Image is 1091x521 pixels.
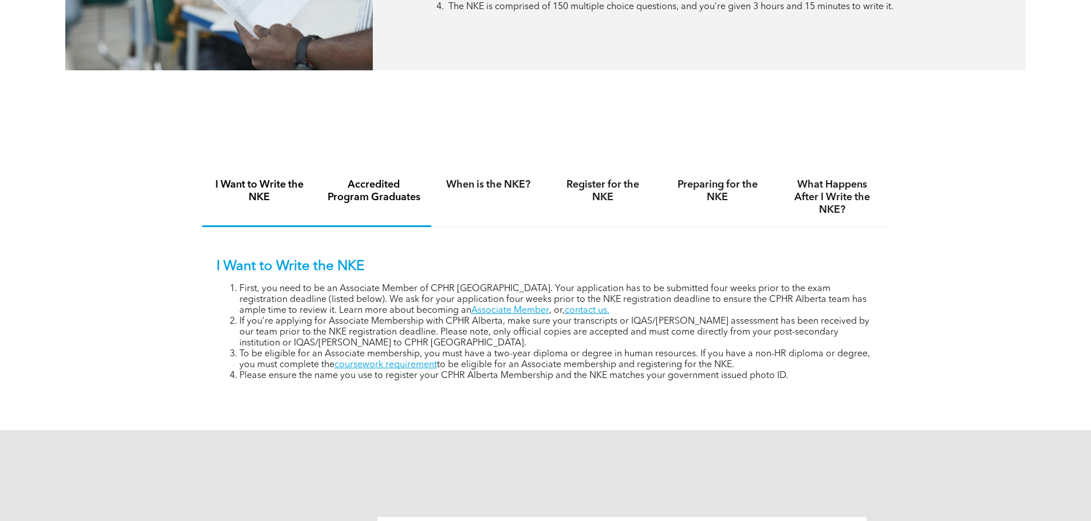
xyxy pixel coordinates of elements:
[471,306,549,315] a: Associate Member
[448,2,893,11] span: The NKE is comprised of 150 multiple choice questions, and you’re given 3 hours and 15 minutes to...
[239,316,875,349] li: If you’re applying for Associate Membership with CPHR Alberta, make sure your transcripts or IQAS...
[442,178,535,191] h4: When is the NKE?
[671,178,765,204] h4: Preparing for the NKE
[327,178,421,204] h4: Accredited Program Graduates
[239,349,875,371] li: To be eligible for an Associate membership, you must have a two-year diploma or degree in human r...
[239,284,875,316] li: First, you need to be an Associate Member of CPHR [GEOGRAPHIC_DATA]. Your application has to be s...
[565,306,609,315] a: contact us.
[785,178,879,216] h4: What Happens After I Write the NKE?
[334,360,437,369] a: coursework requirement
[212,178,306,204] h4: I Want to Write the NKE
[239,371,875,381] li: Please ensure the name you use to register your CPHR Alberta Membership and the NKE matches your ...
[556,178,650,204] h4: Register for the NKE
[216,258,875,275] p: I Want to Write the NKE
